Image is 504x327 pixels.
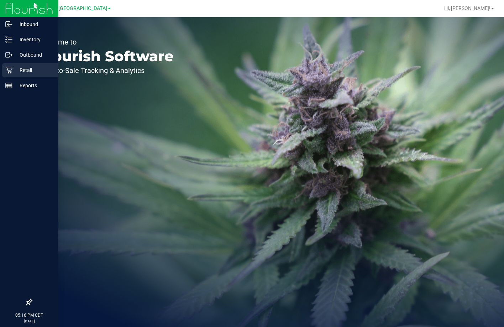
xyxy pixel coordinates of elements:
span: TX Austin [GEOGRAPHIC_DATA] [35,5,107,11]
p: [DATE] [3,318,55,324]
p: 05:16 PM CDT [3,312,55,318]
p: Inventory [12,35,55,44]
p: Welcome to [38,38,174,46]
p: Retail [12,66,55,74]
p: Outbound [12,51,55,59]
inline-svg: Outbound [5,51,12,58]
inline-svg: Inventory [5,36,12,43]
inline-svg: Retail [5,67,12,74]
span: Hi, [PERSON_NAME]! [444,5,490,11]
p: Flourish Software [38,49,174,63]
p: Reports [12,81,55,90]
inline-svg: Reports [5,82,12,89]
p: Inbound [12,20,55,28]
p: Seed-to-Sale Tracking & Analytics [38,67,174,74]
inline-svg: Inbound [5,21,12,28]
